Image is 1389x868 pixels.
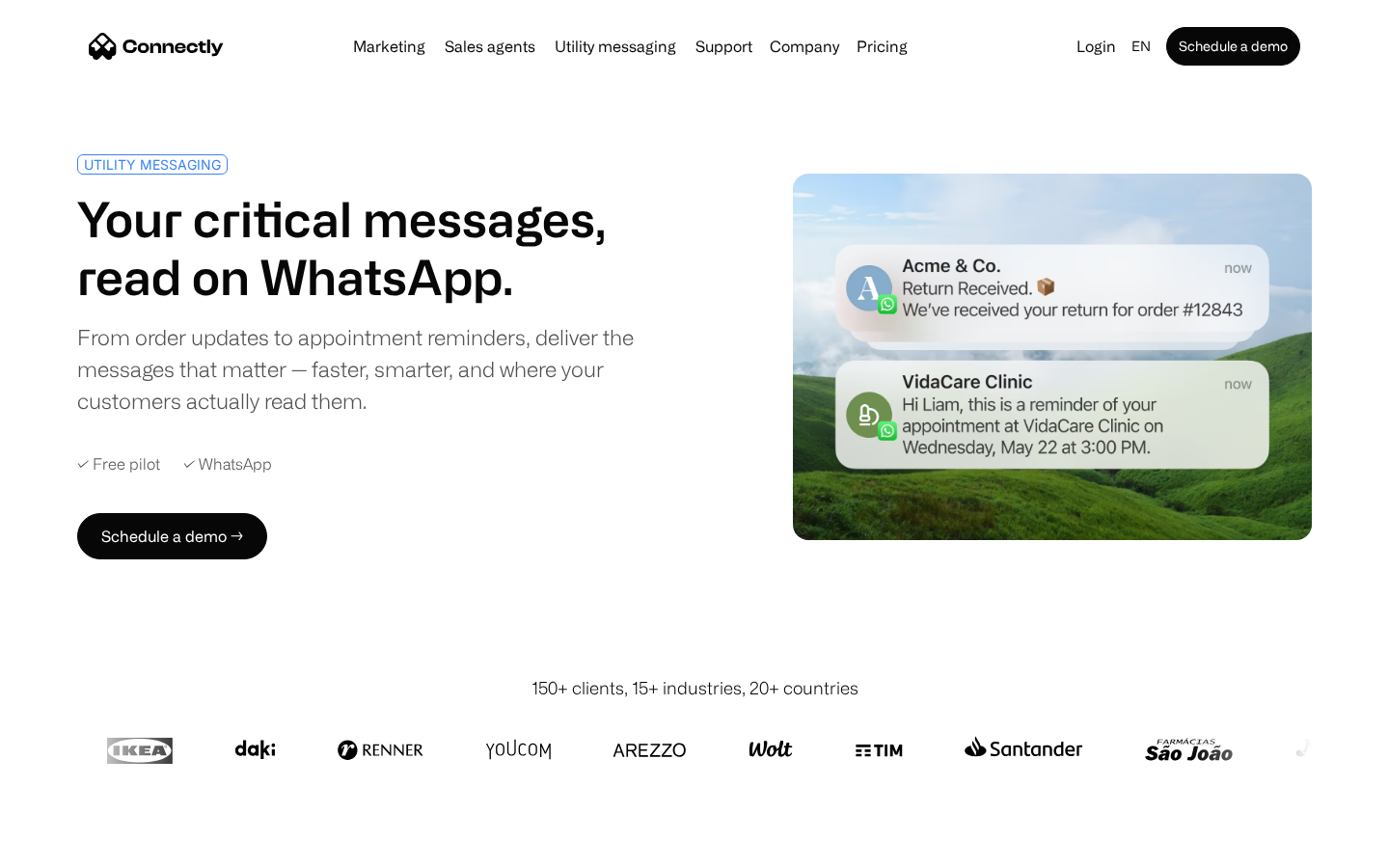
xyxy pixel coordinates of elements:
div: From order updates to appointment reminders, deliver the messages that matter — faster, smarter, ... [77,321,687,417]
div: Company [764,33,845,60]
a: Marketing [345,39,433,54]
div: en [1124,33,1162,60]
div: en [1131,33,1151,60]
div: UTILITY MESSAGING [84,157,221,172]
div: ✓ Free pilot [77,455,160,474]
h1: Your critical messages, read on WhatsApp. [77,190,687,306]
div: Company [770,33,839,60]
a: home [89,32,224,61]
a: Support [688,39,760,54]
a: Schedule a demo → [77,513,267,559]
a: Pricing [849,39,915,54]
a: Sales agents [437,39,543,54]
ul: Language list [39,834,116,861]
a: Utility messaging [547,39,684,54]
a: Login [1069,33,1124,60]
aside: Language selected: English [19,832,116,861]
div: 150+ clients, 15+ industries, 20+ countries [531,675,858,701]
a: Schedule a demo [1166,27,1300,66]
div: ✓ WhatsApp [183,455,272,474]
